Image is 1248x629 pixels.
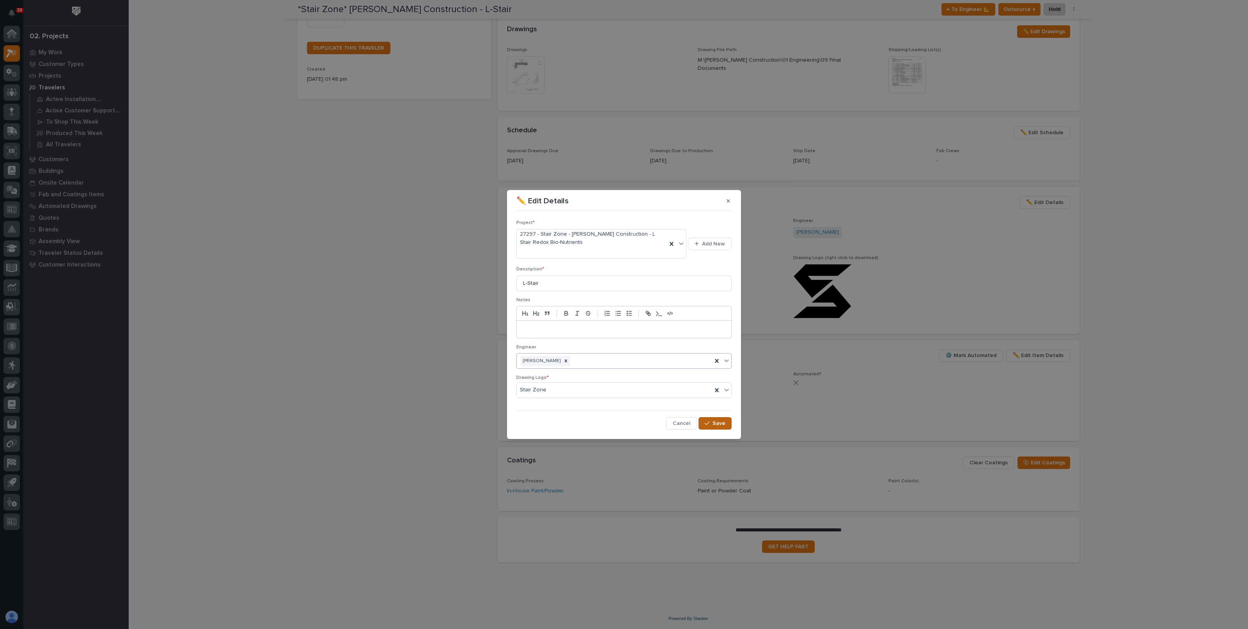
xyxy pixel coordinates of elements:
[516,375,549,380] span: Drawing Logo
[713,420,725,427] span: Save
[702,240,725,247] span: Add New
[698,417,732,430] button: Save
[516,345,536,350] span: Engineer
[516,298,530,302] span: Notes
[673,420,690,427] span: Cancel
[666,417,697,430] button: Cancel
[688,238,732,250] button: Add New
[520,230,664,247] span: 27297 - Stair Zone - [PERSON_NAME] Construction - L Stair Redox Bio-Nutrients
[516,267,544,272] span: Description
[520,386,546,394] span: Stair Zone
[516,220,535,225] span: Project
[521,356,562,366] div: [PERSON_NAME]
[516,196,569,206] p: ✏️ Edit Details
